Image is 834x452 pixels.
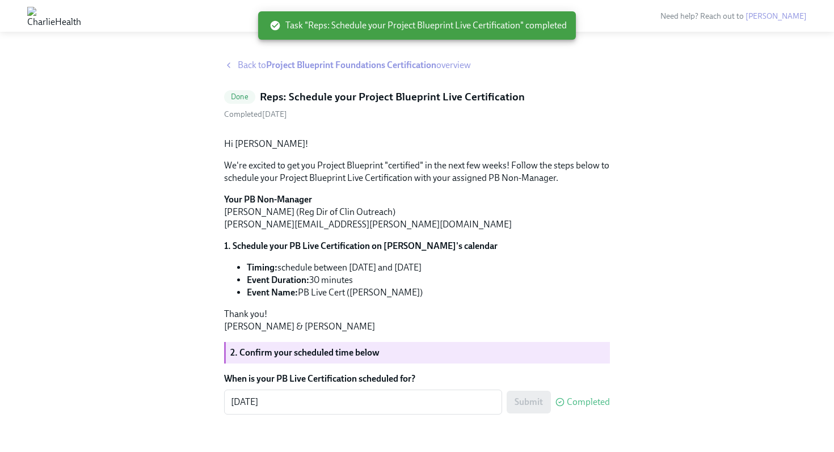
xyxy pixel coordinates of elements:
[224,240,498,251] strong: 1. Schedule your PB Live Certification on [PERSON_NAME]'s calendar
[247,286,610,299] li: PB Live Cert ([PERSON_NAME])
[231,395,495,409] textarea: [DATE]
[224,159,610,184] p: We're excited to get you Project Blueprint "certified" in the next few weeks! Follow the steps be...
[238,59,471,71] span: Back to overview
[247,262,277,273] strong: Timing:
[224,193,610,231] p: [PERSON_NAME] (Reg Dir of Clin Outreach) [PERSON_NAME][EMAIL_ADDRESS][PERSON_NAME][DOMAIN_NAME]
[27,7,81,25] img: CharlieHealth
[224,373,610,385] label: When is your PB Live Certification scheduled for?
[224,308,610,333] p: Thank you! [PERSON_NAME] & [PERSON_NAME]
[224,138,610,150] p: Hi [PERSON_NAME]!
[660,11,807,21] span: Need help? Reach out to
[269,19,567,32] span: Task "Reps: Schedule your Project Blueprint Live Certification" completed
[247,287,298,298] strong: Event Name:
[745,11,807,21] a: [PERSON_NAME]
[230,347,380,358] strong: 2. Confirm your scheduled time below
[266,60,436,70] strong: Project Blueprint Foundations Certification
[224,59,610,71] a: Back toProject Blueprint Foundations Certificationoverview
[224,194,312,205] strong: Your PB Non-Manager
[247,274,309,285] strong: Event Duration:
[260,90,525,104] h5: Reps: Schedule your Project Blueprint Live Certification
[247,261,610,274] li: schedule between [DATE] and [DATE]
[224,109,287,119] span: Wednesday, August 27th 2025, 11:08 am
[567,398,610,407] span: Completed
[224,92,255,101] span: Done
[247,274,610,286] li: 30 minutes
